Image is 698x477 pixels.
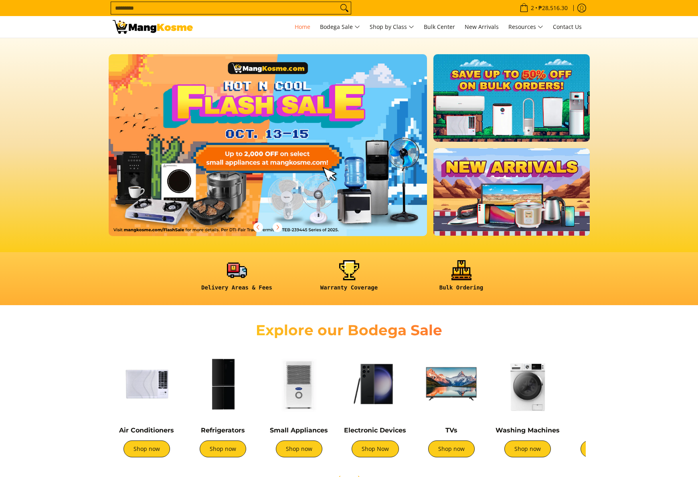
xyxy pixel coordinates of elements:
[424,23,455,31] span: Bulk Center
[370,22,414,32] span: Shop by Class
[109,54,453,249] a: More
[200,440,246,457] a: Shop now
[417,350,486,418] img: TVs
[295,23,310,31] span: Home
[316,16,364,38] a: Bodega Sale
[113,20,193,34] img: Mang Kosme: Your Home Appliances Warehouse Sale Partner!
[508,22,543,32] span: Resources
[201,426,245,434] a: Refrigerators
[465,23,499,31] span: New Arrivals
[201,16,586,38] nav: Main Menu
[553,23,582,31] span: Contact Us
[537,5,569,11] span: ₱28,516.30
[269,218,286,236] button: Next
[270,426,328,434] a: Small Appliances
[320,22,360,32] span: Bodega Sale
[119,426,174,434] a: Air Conditioners
[530,5,535,11] span: 2
[517,4,570,12] span: •
[494,350,562,418] img: Washing Machines
[341,350,409,418] img: Electronic Devices
[344,426,406,434] a: Electronic Devices
[504,16,547,38] a: Resources
[570,350,638,418] img: Cookers
[297,260,401,298] a: <h6><strong>Warranty Coverage</strong></h6>
[366,16,418,38] a: Shop by Class
[496,426,560,434] a: Washing Machines
[352,440,399,457] a: Shop Now
[445,426,457,434] a: TVs
[233,321,465,339] h2: Explore our Bodega Sale
[338,2,351,14] button: Search
[249,218,267,236] button: Previous
[420,16,459,38] a: Bulk Center
[265,350,333,418] img: Small Appliances
[185,260,289,298] a: <h6><strong>Delivery Areas & Fees</strong></h6>
[189,350,257,418] img: Refrigerators
[428,440,475,457] a: Shop now
[409,260,514,298] a: <h6><strong>Bulk Ordering</strong></h6>
[276,440,322,457] a: Shop now
[504,440,551,457] a: Shop now
[581,440,627,457] a: Shop now
[113,350,181,418] img: Air Conditioners
[123,440,170,457] a: Shop now
[549,16,586,38] a: Contact Us
[461,16,503,38] a: New Arrivals
[291,16,314,38] a: Home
